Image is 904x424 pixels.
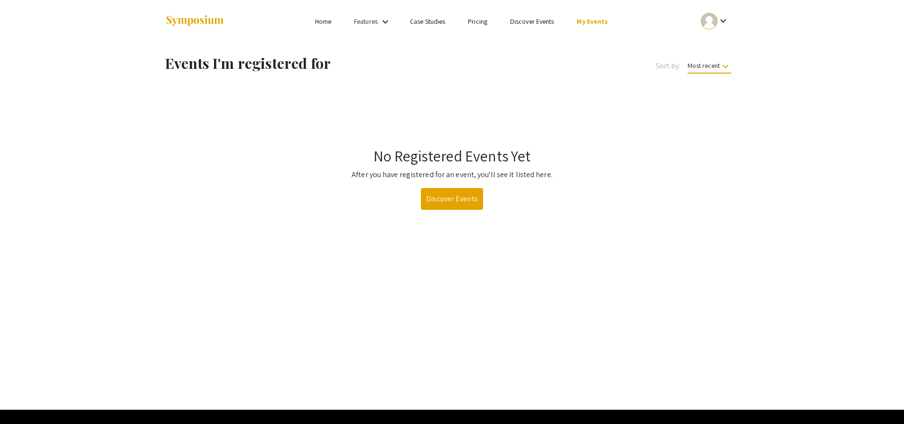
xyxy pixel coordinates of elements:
[410,17,445,26] a: Case Studies
[691,10,739,32] button: Expand account dropdown
[165,15,224,28] img: Symposium by ForagerOne
[354,17,378,26] a: Features
[656,60,680,72] span: Sort by:
[315,17,331,26] a: Home
[380,16,391,28] mat-icon: Expand Features list
[720,61,731,72] mat-icon: keyboard_arrow_down
[688,61,731,74] span: Most recent
[7,381,40,417] iframe: Chat
[168,169,737,180] p: After you have registered for an event, you'll see it listed here.
[680,57,739,74] button: Most recent
[165,55,494,72] h1: Events I'm registered for
[421,188,483,210] a: Discover Events
[510,17,554,26] a: Discover Events
[718,15,729,27] mat-icon: Expand account dropdown
[168,147,737,165] h1: No Registered Events Yet
[468,17,487,26] a: Pricing
[577,17,608,26] a: My Events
